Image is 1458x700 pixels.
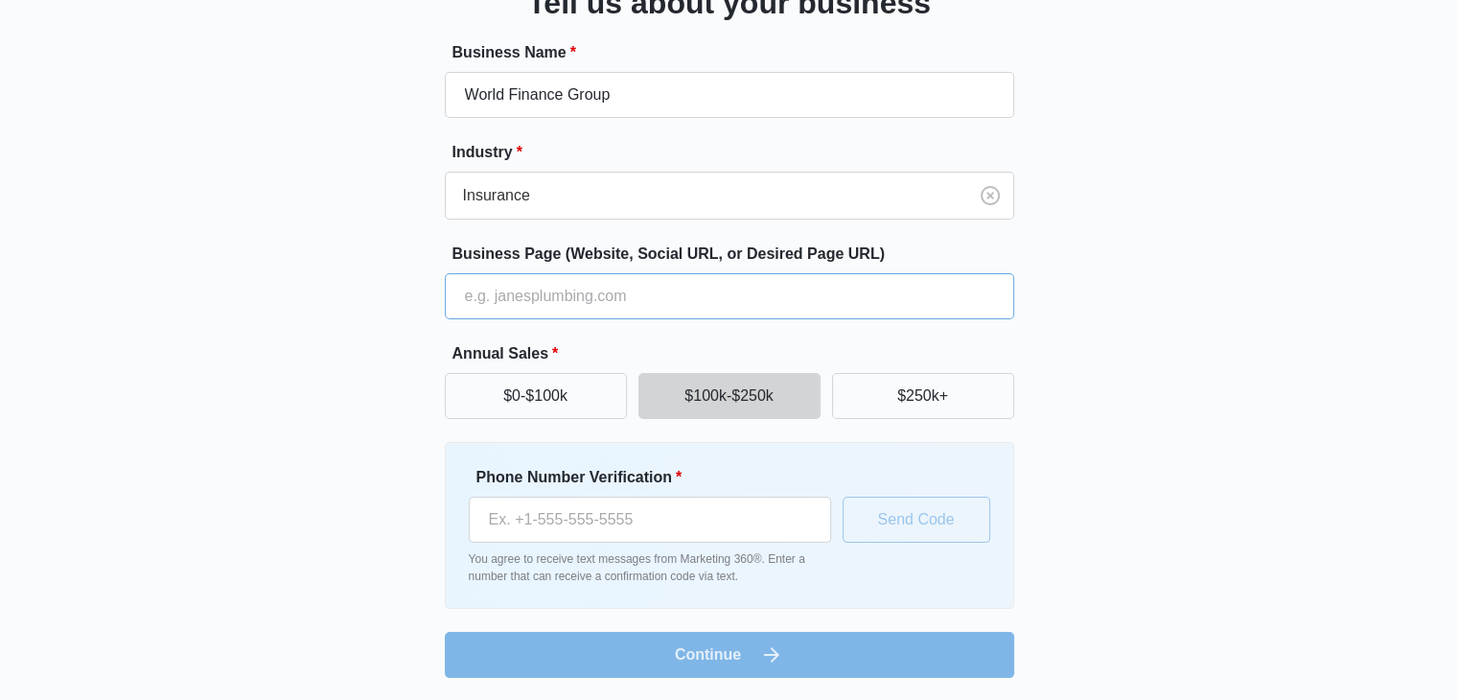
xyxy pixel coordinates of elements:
input: e.g. janesplumbing.com [445,273,1014,319]
label: Business Page (Website, Social URL, or Desired Page URL) [452,243,1022,266]
button: $250k+ [832,373,1014,419]
label: Business Name [452,41,1022,64]
button: Clear [975,180,1006,211]
label: Annual Sales [452,342,1022,365]
input: Ex. +1-555-555-5555 [469,497,831,543]
button: $100k-$250k [638,373,821,419]
button: $0-$100k [445,373,627,419]
p: You agree to receive text messages from Marketing 360®. Enter a number that can receive a confirm... [469,550,831,585]
label: Industry [452,141,1022,164]
label: Phone Number Verification [476,466,839,489]
input: e.g. Jane's Plumbing [445,72,1014,118]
